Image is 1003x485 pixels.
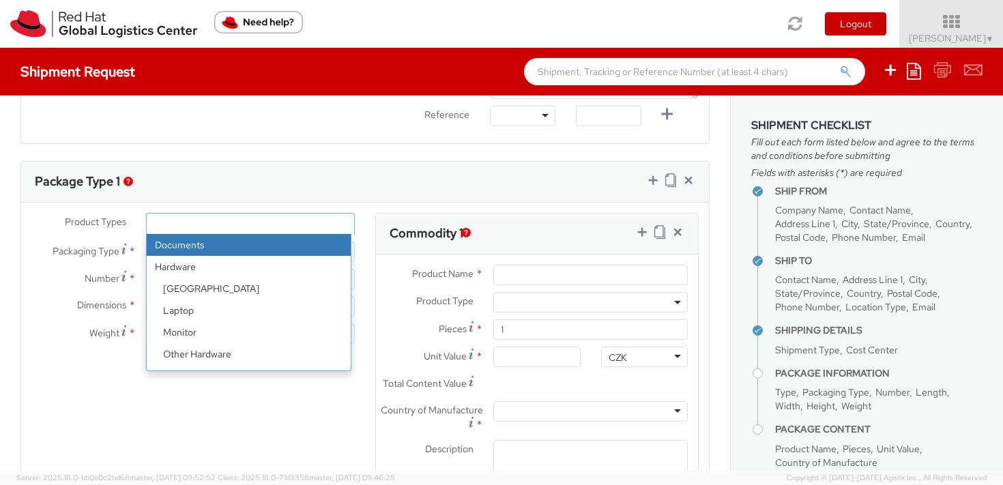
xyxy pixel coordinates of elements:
[935,218,970,230] span: Country
[787,473,987,484] span: Copyright © [DATE]-[DATE] Agistix Inc., All Rights Reserved
[155,321,351,343] li: Monitor
[155,343,351,365] li: Other Hardware
[849,204,911,216] span: Contact Name
[841,218,858,230] span: City
[775,424,983,435] h4: Package Content
[130,473,216,482] span: master, [DATE] 09:52:52
[20,64,135,79] h4: Shipment Request
[775,344,840,356] span: Shipment Type
[832,231,896,244] span: Phone Number
[845,301,906,313] span: Location Type
[412,267,474,280] span: Product Name
[864,218,929,230] span: State/Province
[10,10,197,38] img: rh-logistics-00dfa346123c4ec078e1.svg
[775,325,983,336] h4: Shipping Details
[425,443,474,455] span: Description
[802,386,869,398] span: Packaging Type
[775,186,983,196] h4: Ship From
[609,351,627,364] div: CZK
[155,299,351,321] li: Laptop
[877,443,920,455] span: Unit Value
[751,119,983,132] h3: Shipment Checklist
[846,344,898,356] span: Cost Center
[909,274,925,286] span: City
[424,350,467,362] span: Unit Value
[751,135,983,162] span: Fill out each form listed below and agree to the terms and conditions before submitting
[16,473,216,482] span: Server: 2025.18.0-bb0e0c2bd68
[986,33,994,44] span: ▼
[147,256,351,278] strong: Hardware
[65,216,126,228] span: Product Types
[806,400,835,412] span: Height
[909,32,994,44] span: [PERSON_NAME]
[902,231,925,244] span: Email
[85,272,119,284] span: Number
[843,443,871,455] span: Pieces
[155,365,351,387] li: Server
[875,386,910,398] span: Number
[843,274,903,286] span: Address Line 1
[424,108,469,121] span: Reference
[775,443,837,455] span: Product Name
[147,234,351,256] li: Documents
[381,404,483,416] span: Country of Manufacture
[35,175,120,188] h3: Package Type 1
[775,204,843,216] span: Company Name
[847,287,881,299] span: Country
[775,368,983,379] h4: Package Information
[775,386,796,398] span: Type
[77,299,126,311] span: Dimensions
[390,226,463,240] h3: Commodity 1
[916,386,947,398] span: Length
[147,256,351,409] li: Hardware
[416,295,474,307] span: Product Type
[524,58,865,85] input: Shipment, Tracking or Reference Number (at least 4 chars)
[775,400,800,412] span: Width
[53,245,119,257] span: Packaging Type
[218,473,395,482] span: Client: 2025.18.0-71d3358
[775,218,835,230] span: Address Line 1
[214,11,303,33] button: Need help?
[887,287,937,299] span: Postal Code
[775,274,837,286] span: Contact Name
[751,166,983,179] span: Fields with asterisks (*) are required
[775,301,839,313] span: Phone Number
[775,456,877,469] span: Country of Manufacture
[912,301,935,313] span: Email
[155,278,351,299] li: [GEOGRAPHIC_DATA]
[309,473,395,482] span: master, [DATE] 09:46:25
[383,377,467,390] span: Total Content Value
[439,323,467,335] span: Pieces
[775,231,826,244] span: Postal Code
[775,256,983,266] h4: Ship To
[775,287,841,299] span: State/Province
[841,400,871,412] span: Weight
[89,327,119,339] span: Weight
[825,12,886,35] button: Logout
